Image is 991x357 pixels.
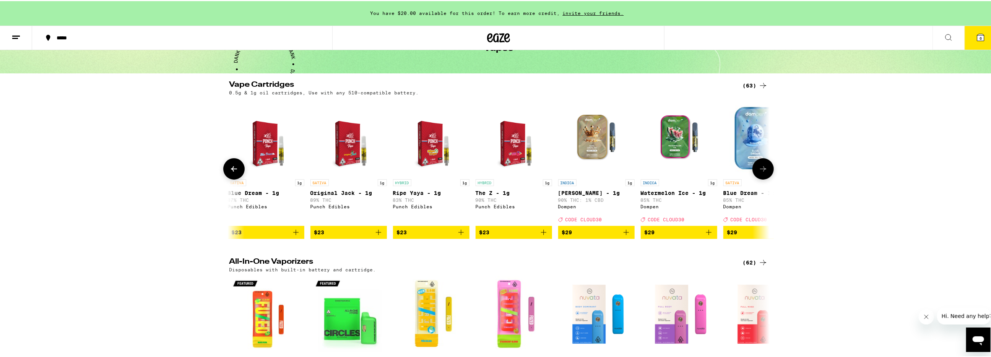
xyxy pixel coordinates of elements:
a: (62) [743,257,768,266]
button: Add to bag [393,225,470,238]
p: SATIVA [228,178,246,185]
p: 87% THC [228,196,304,201]
button: Add to bag [228,225,304,238]
a: Open page for Watermelon Ice - 1g from Dompen [641,98,717,225]
span: $29 [645,228,655,234]
img: Nuvata (CA) - Mind 9:1 - Strawberry - 1g [725,275,801,351]
div: Dompen [723,203,800,208]
p: [PERSON_NAME] - 1g [558,189,635,195]
img: Nuvata (CA) - Body 9:1 - Wild Grape - 1g [642,275,719,351]
span: You have $20.00 available for this order! To earn more credit, [370,10,560,15]
a: Open page for Blue Dream - 1g from Dompen [723,98,800,225]
div: Punch Edibles [310,203,387,208]
p: 85% THC [641,196,717,201]
p: HYBRID [393,178,411,185]
span: $23 [397,228,407,234]
p: SATIVA [723,178,742,185]
button: Add to bag [723,225,800,238]
p: 85% THC [723,196,800,201]
span: CODE CLOUD30 [648,216,685,221]
p: 0.5g & 1g oil cartridges, Use with any 510-compatible battery. [229,89,419,94]
a: Open page for The Z - 1g from Punch Edibles [476,98,552,225]
img: Fuzed - Pina Colada AIO - 1g [395,275,471,351]
div: Punch Edibles [476,203,552,208]
span: 6 [980,35,982,39]
iframe: Button to launch messaging window [966,326,991,351]
button: Add to bag [641,225,717,238]
span: Hi. Need any help? [5,5,55,11]
p: 1g [378,178,387,185]
h2: Vape Cartridges [229,80,730,89]
a: (63) [743,80,768,89]
a: Open page for Original Jack - 1g from Punch Edibles [310,98,387,225]
img: Fuzed - Strawberry Blonde AIO - 1g [477,275,554,351]
img: Fuzed - Mango Mama AIO - 1g [229,275,306,351]
img: Dompen - Blue Dream - 1g [723,98,800,174]
p: Original Jack - 1g [310,189,387,195]
div: Punch Edibles [393,203,470,208]
p: Blue Dream - 1g [228,189,304,195]
a: Open page for Ripe Yaya - 1g from Punch Edibles [393,98,470,225]
a: Open page for King Louis XIII - 1g from Dompen [558,98,635,225]
button: Add to bag [476,225,552,238]
p: 1g [460,178,470,185]
img: Circles Base Camp - Grapefruit Glow Up AIO - 1g [312,275,388,351]
img: Punch Edibles - Original Jack - 1g [319,98,378,174]
p: HYBRID [476,178,494,185]
div: Punch Edibles [228,203,304,208]
p: INDICA [641,178,659,185]
p: Blue Dream - 1g [723,189,800,195]
img: Punch Edibles - Blue Dream - 1g [236,98,296,174]
p: Disposables with built-in battery and cartridge. [229,266,376,271]
img: Punch Edibles - The Z - 1g [484,98,543,174]
span: $29 [727,228,738,234]
p: 1g [543,178,552,185]
a: Open page for Blue Dream - 1g from Punch Edibles [228,98,304,225]
button: Add to bag [310,225,387,238]
p: Watermelon Ice - 1g [641,189,717,195]
p: 1g [625,178,635,185]
span: invite your friends. [560,10,627,15]
img: Punch Edibles - Ripe Yaya - 1g [401,98,461,174]
div: Dompen [641,203,717,208]
span: $23 [232,228,242,234]
span: CODE CLOUD30 [731,216,767,221]
button: Add to bag [558,225,635,238]
p: 1g [295,178,304,185]
span: $23 [314,228,325,234]
span: CODE CLOUD30 [565,216,602,221]
h2: All-In-One Vaporizers [229,257,730,266]
iframe: Close message [919,308,934,323]
img: Nuvata (CA) - Body 9:1 - Blueberry - 1g [560,275,636,351]
img: Dompen - Watermelon Ice - 1g [641,98,717,174]
p: Ripe Yaya - 1g [393,189,470,195]
img: Dompen - King Louis XIII - 1g [558,98,635,174]
div: Dompen [558,203,635,208]
p: The Z - 1g [476,189,552,195]
span: $23 [479,228,490,234]
p: INDICA [558,178,577,185]
p: 90% THC [476,196,552,201]
span: $29 [562,228,572,234]
p: 90% THC: 1% CBD [558,196,635,201]
p: SATIVA [310,178,329,185]
p: 89% THC [310,196,387,201]
iframe: Message from company [937,307,991,323]
p: 1g [708,178,717,185]
p: 83% THC [393,196,470,201]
